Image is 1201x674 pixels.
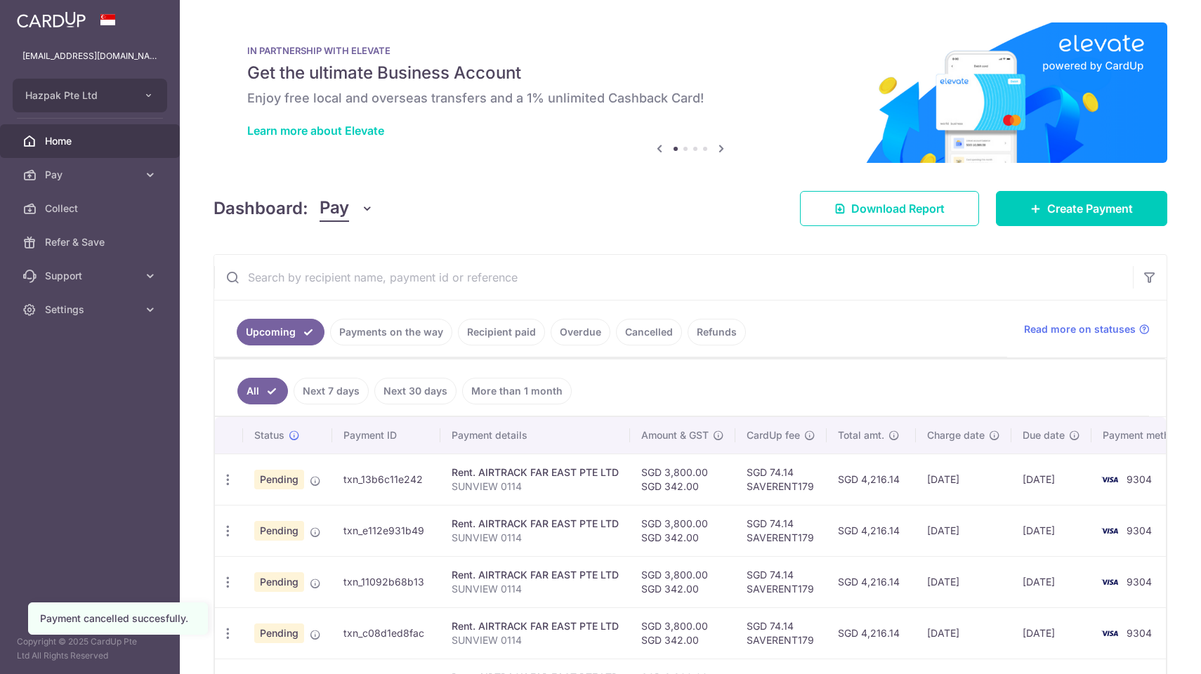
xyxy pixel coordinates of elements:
[332,505,440,556] td: txn_e112e931b49
[45,303,138,317] span: Settings
[1127,627,1152,639] span: 9304
[551,319,610,345] a: Overdue
[616,319,682,345] a: Cancelled
[1091,417,1198,454] th: Payment method
[452,465,619,480] div: Rent. AIRTRACK FAR EAST PTE LTD
[254,428,284,442] span: Status
[1096,522,1124,539] img: Bank Card
[17,11,86,28] img: CardUp
[827,505,916,556] td: SGD 4,216.14
[735,607,827,659] td: SGD 74.14 SAVERENT179
[630,607,735,659] td: SGD 3,800.00 SGD 342.00
[1096,574,1124,590] img: Bank Card
[851,200,945,217] span: Download Report
[254,470,304,489] span: Pending
[1023,428,1065,442] span: Due date
[630,505,735,556] td: SGD 3,800.00 SGD 342.00
[800,191,979,226] a: Download Report
[688,319,746,345] a: Refunds
[630,556,735,607] td: SGD 3,800.00 SGD 342.00
[320,195,374,222] button: Pay
[45,201,138,216] span: Collect
[838,428,884,442] span: Total amt.
[247,62,1134,84] h5: Get the ultimate Business Account
[45,235,138,249] span: Refer & Save
[25,88,129,103] span: Hazpak Pte Ltd
[247,124,384,138] a: Learn more about Elevate
[214,22,1167,163] img: Renovation banner
[1011,607,1091,659] td: [DATE]
[254,623,304,643] span: Pending
[254,521,304,541] span: Pending
[214,196,308,221] h4: Dashboard:
[916,607,1011,659] td: [DATE]
[1096,625,1124,642] img: Bank Card
[630,454,735,505] td: SGD 3,800.00 SGD 342.00
[1047,200,1133,217] span: Create Payment
[1024,322,1150,336] a: Read more on statuses
[440,417,630,454] th: Payment details
[45,269,138,283] span: Support
[452,633,619,647] p: SUNVIEW 0114
[735,505,827,556] td: SGD 74.14 SAVERENT179
[452,619,619,633] div: Rent. AIRTRACK FAR EAST PTE LTD
[45,168,138,182] span: Pay
[330,319,452,345] a: Payments on the way
[916,505,1011,556] td: [DATE]
[332,417,440,454] th: Payment ID
[462,378,572,404] a: More than 1 month
[452,582,619,596] p: SUNVIEW 0114
[747,428,800,442] span: CardUp fee
[827,556,916,607] td: SGD 4,216.14
[1011,505,1091,556] td: [DATE]
[735,454,827,505] td: SGD 74.14 SAVERENT179
[458,319,545,345] a: Recipient paid
[916,556,1011,607] td: [DATE]
[1024,322,1136,336] span: Read more on statuses
[827,607,916,659] td: SGD 4,216.14
[332,607,440,659] td: txn_c08d1ed8fac
[452,480,619,494] p: SUNVIEW 0114
[1096,471,1124,488] img: Bank Card
[374,378,457,404] a: Next 30 days
[1127,524,1152,536] span: 9304
[294,378,369,404] a: Next 7 days
[452,531,619,545] p: SUNVIEW 0114
[927,428,985,442] span: Charge date
[247,45,1134,56] p: IN PARTNERSHIP WITH ELEVATE
[452,517,619,531] div: Rent. AIRTRACK FAR EAST PTE LTD
[13,79,167,112] button: Hazpak Pte Ltd
[332,454,440,505] td: txn_13b6c11e242
[996,191,1167,226] a: Create Payment
[735,556,827,607] td: SGD 74.14 SAVERENT179
[1127,473,1152,485] span: 9304
[237,378,288,404] a: All
[45,134,138,148] span: Home
[332,556,440,607] td: txn_11092b68b13
[916,454,1011,505] td: [DATE]
[452,568,619,582] div: Rent. AIRTRACK FAR EAST PTE LTD
[827,454,916,505] td: SGD 4,216.14
[641,428,709,442] span: Amount & GST
[320,195,349,222] span: Pay
[237,319,324,345] a: Upcoming
[1011,556,1091,607] td: [DATE]
[1127,576,1152,588] span: 9304
[254,572,304,592] span: Pending
[1011,454,1091,505] td: [DATE]
[22,49,157,63] p: [EMAIL_ADDRESS][DOMAIN_NAME]
[40,612,196,626] div: Payment cancelled succesfully.
[247,90,1134,107] h6: Enjoy free local and overseas transfers and a 1% unlimited Cashback Card!
[214,255,1133,300] input: Search by recipient name, payment id or reference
